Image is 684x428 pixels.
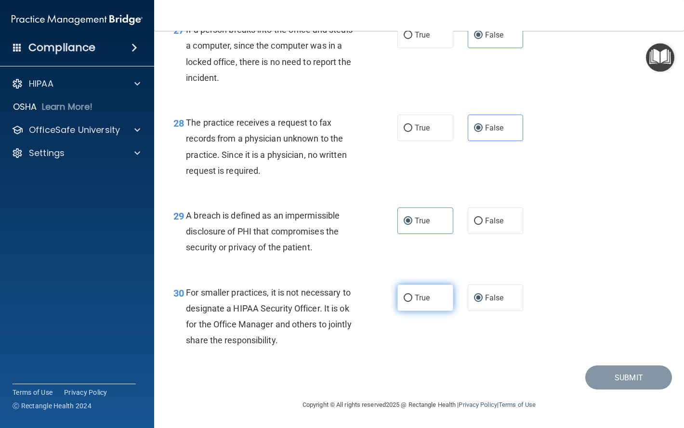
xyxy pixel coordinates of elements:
[13,401,92,411] span: Ⓒ Rectangle Health 2024
[29,78,53,90] p: HIPAA
[474,295,483,302] input: False
[186,287,351,346] span: For smaller practices, it is not necessary to designate a HIPAA Security Officer. It is ok for th...
[29,147,65,159] p: Settings
[404,295,412,302] input: True
[186,25,353,83] span: If a person breaks into the office and steals a computer, since the computer was in a locked offi...
[186,117,347,176] span: The practice receives a request to fax records from a physician unknown to the practice. Since it...
[499,401,536,408] a: Terms of Use
[173,117,184,129] span: 28
[474,32,483,39] input: False
[415,30,430,39] span: True
[42,101,93,113] p: Learn More!
[415,123,430,132] span: True
[12,78,140,90] a: HIPAA
[404,32,412,39] input: True
[585,365,672,390] button: Submit
[29,124,120,136] p: OfficeSafe University
[474,218,483,225] input: False
[485,123,504,132] span: False
[404,125,412,132] input: True
[64,388,107,397] a: Privacy Policy
[485,216,504,225] span: False
[243,389,595,420] div: Copyright © All rights reserved 2025 @ Rectangle Health | |
[12,124,140,136] a: OfficeSafe University
[13,101,37,113] p: OSHA
[28,41,95,54] h4: Compliance
[173,25,184,36] span: 27
[12,10,143,29] img: PMB logo
[173,210,184,222] span: 29
[474,125,483,132] input: False
[404,218,412,225] input: True
[415,216,430,225] span: True
[13,388,53,397] a: Terms of Use
[485,293,504,302] span: False
[186,210,340,252] span: A breach is defined as an impermissible disclosure of PHI that compromises the security or privac...
[459,401,497,408] a: Privacy Policy
[646,43,674,72] button: Open Resource Center
[415,293,430,302] span: True
[173,287,184,299] span: 30
[12,147,140,159] a: Settings
[485,30,504,39] span: False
